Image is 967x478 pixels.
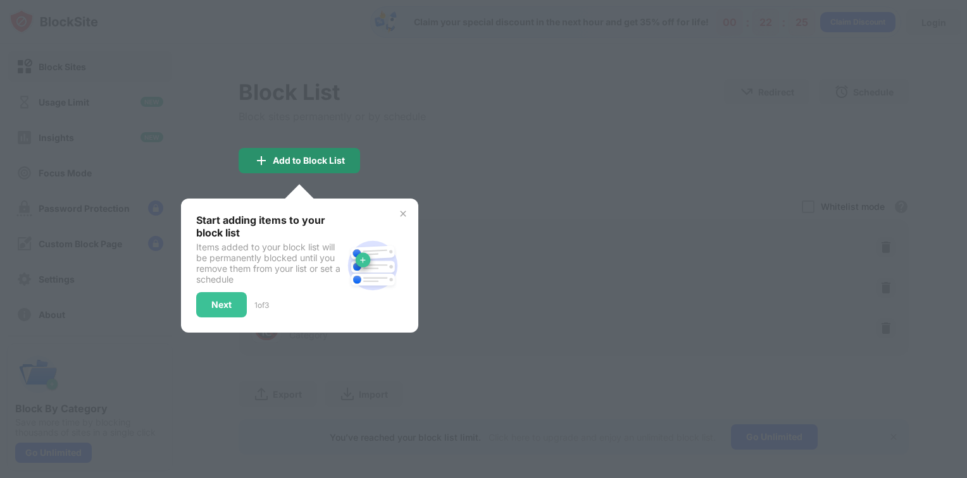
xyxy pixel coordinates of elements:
[342,235,403,296] img: block-site.svg
[196,214,342,239] div: Start adding items to your block list
[196,242,342,285] div: Items added to your block list will be permanently blocked until you remove them from your list o...
[398,209,408,219] img: x-button.svg
[273,156,345,166] div: Add to Block List
[254,300,269,310] div: 1 of 3
[211,300,232,310] div: Next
